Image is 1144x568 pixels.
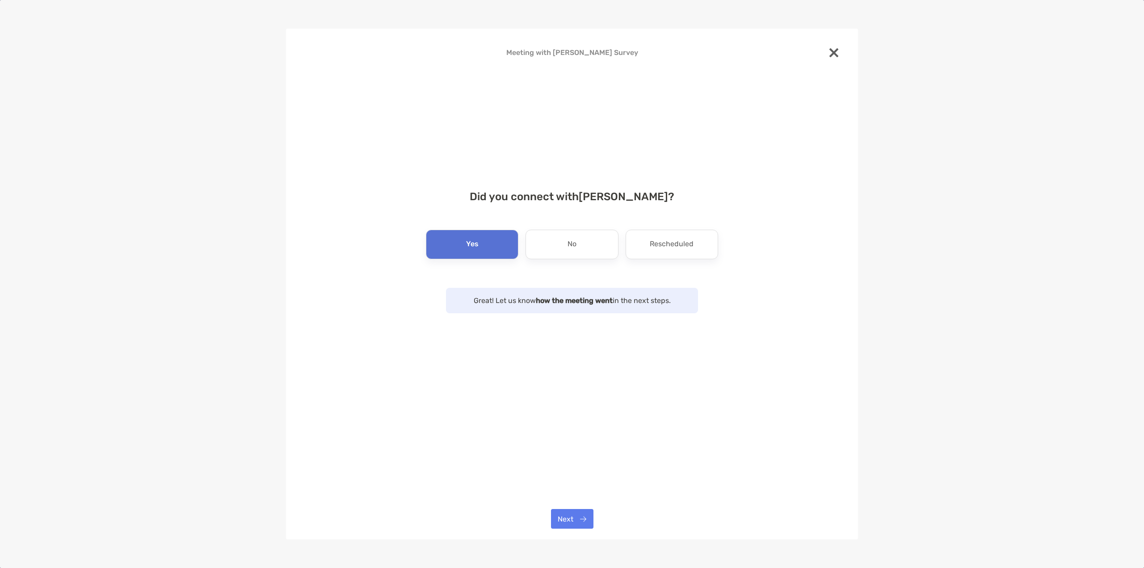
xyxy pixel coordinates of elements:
h4: Did you connect with [PERSON_NAME] ? [300,190,844,203]
strong: how the meeting went [536,296,613,305]
button: Next [551,509,593,529]
p: Yes [466,237,479,252]
h4: Meeting with [PERSON_NAME] Survey [300,48,844,57]
img: close modal [829,48,838,57]
p: Rescheduled [650,237,694,252]
p: No [568,237,576,252]
p: Great! Let us know in the next steps. [455,295,689,306]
